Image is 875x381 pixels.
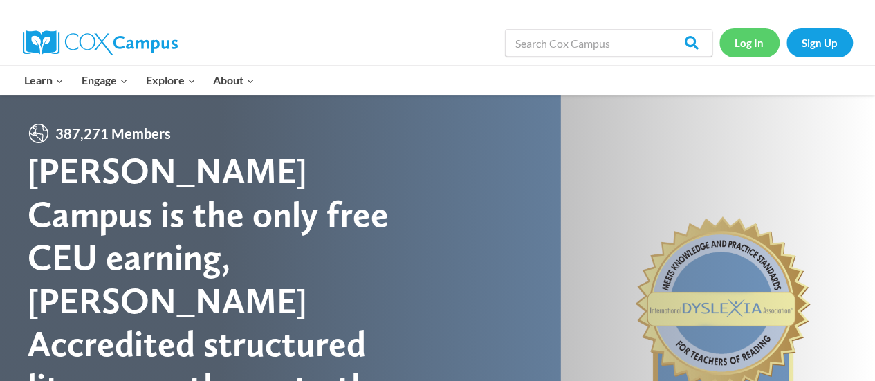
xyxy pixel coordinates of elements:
button: Child menu of About [204,66,264,95]
button: Child menu of Engage [73,66,137,95]
a: Log In [719,28,780,57]
img: Cox Campus [23,30,178,55]
input: Search Cox Campus [505,29,712,57]
button: Child menu of Explore [137,66,205,95]
span: 387,271 Members [50,122,176,145]
nav: Primary Navigation [16,66,264,95]
a: Sign Up [786,28,853,57]
nav: Secondary Navigation [719,28,853,57]
button: Child menu of Learn [16,66,73,95]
